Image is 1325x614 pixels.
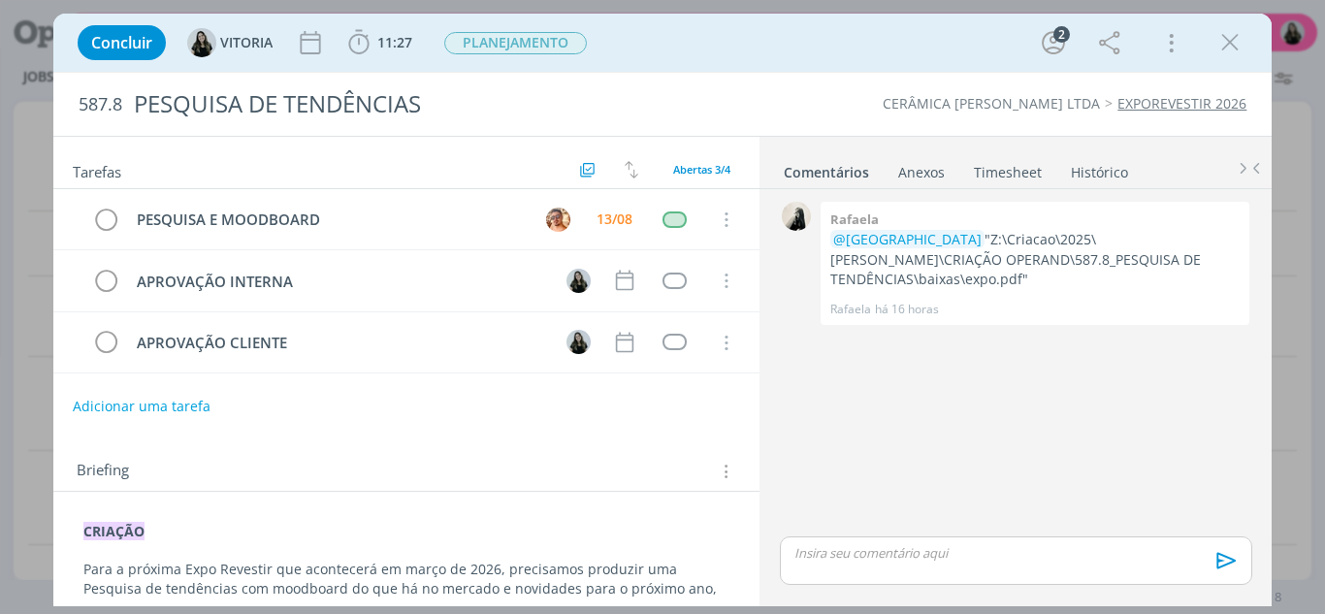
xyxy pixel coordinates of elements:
img: V [566,269,591,293]
button: V [543,205,572,234]
span: @[GEOGRAPHIC_DATA] [833,230,982,248]
a: Histórico [1070,154,1129,182]
div: 2 [1053,26,1070,43]
button: VVITORIA [187,28,273,57]
button: 11:27 [343,27,417,58]
img: V [566,330,591,354]
a: Comentários [783,154,870,182]
span: Abertas 3/4 [673,162,730,177]
span: Tarefas [73,158,121,181]
p: Rafaela [830,301,871,318]
div: 13/08 [597,212,632,226]
img: V [187,28,216,57]
a: CERÂMICA [PERSON_NAME] LTDA [883,94,1100,113]
button: V [564,266,593,295]
div: Anexos [898,163,945,182]
span: PLANEJAMENTO [444,32,587,54]
div: dialog [53,14,1273,606]
img: V [546,208,570,232]
span: há 16 horas [875,301,939,318]
div: PESQUISA DE TENDÊNCIAS [126,81,752,128]
span: 11:27 [377,33,412,51]
span: 587.8 [79,94,122,115]
span: VITORIA [220,36,273,49]
p: "Z:\Criacao\2025\[PERSON_NAME]\CRIAÇÃO OPERAND\587.8_PESQUISA DE TENDÊNCIAS\baixas\expo.pdf" [830,230,1240,289]
button: Adicionar uma tarefa [72,389,211,424]
div: APROVAÇÃO INTERNA [129,270,549,294]
b: Rafaela [830,210,879,228]
span: Concluir [91,35,152,50]
button: 2 [1038,27,1069,58]
span: Briefing [77,459,129,484]
strong: CRIAÇÃO [83,522,145,540]
button: Concluir [78,25,166,60]
button: V [564,328,593,357]
img: arrow-down-up.svg [625,161,638,178]
a: Timesheet [973,154,1043,182]
div: PESQUISA E MOODBOARD [129,208,529,232]
img: R [782,202,811,231]
a: EXPOREVESTIR 2026 [1117,94,1246,113]
button: PLANEJAMENTO [443,31,588,55]
div: APROVAÇÃO CLIENTE [129,331,549,355]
